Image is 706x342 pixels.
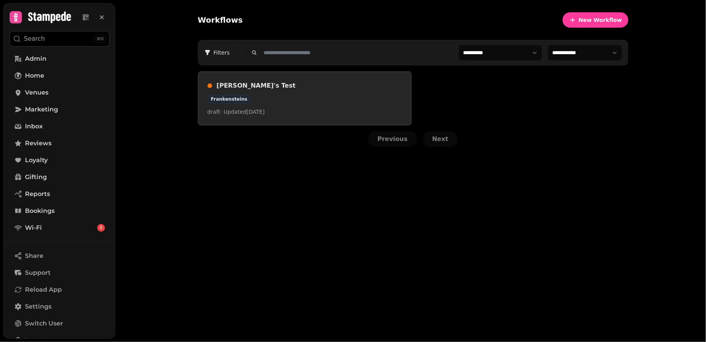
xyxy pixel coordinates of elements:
button: Search⌘K [10,31,110,46]
input: Search workflows by name [261,47,453,58]
span: Reload App [25,285,62,294]
span: Wi-Fi [25,223,42,232]
h3: [PERSON_NAME]'s Test [217,81,402,90]
a: Venues [10,85,110,100]
span: Inbox [25,122,43,131]
div: Frankensteins [208,95,251,103]
button: Previous [368,131,417,147]
span: Support [25,268,51,277]
p: draft · Updated [DATE] [208,108,402,116]
span: Venues [25,88,48,97]
button: Share [10,248,110,264]
a: Admin [10,51,110,66]
span: 2 [100,225,102,231]
span: Home [25,71,44,80]
a: Marketing [10,102,110,117]
span: New Workflow [579,17,622,23]
button: Switch User [10,316,110,331]
a: Reports [10,186,110,202]
select: Filter workflows by venue [459,45,542,60]
a: Wi-Fi2 [10,220,110,236]
a: Loyalty [10,153,110,168]
span: Reviews [25,139,51,148]
button: Support [10,265,110,281]
span: Next [432,136,449,142]
span: Gifting [25,173,47,182]
span: Bookings [25,206,55,216]
select: Filter workflows by status [548,45,622,60]
a: Gifting [10,169,110,185]
span: Admin [25,54,47,63]
span: Filters [204,49,236,56]
div: ⌘K [95,35,106,43]
span: Switch User [25,319,63,328]
a: Inbox [10,119,110,134]
span: Previous [377,136,407,142]
span: Share [25,251,43,261]
a: Reviews [10,136,110,151]
span: Marketing [25,105,58,114]
a: Settings [10,299,110,314]
a: Bookings [10,203,110,219]
span: Reports [25,189,50,199]
span: Loyalty [25,156,48,165]
button: Reload App [10,282,110,297]
h2: Workflows [198,15,243,25]
a: [PERSON_NAME]'s TestFrankensteinsdraft· Updated[DATE] [198,71,412,125]
span: Settings [25,302,51,311]
button: Next [423,131,458,147]
a: Home [10,68,110,83]
button: New Workflow [563,12,628,28]
p: Search [24,34,45,43]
